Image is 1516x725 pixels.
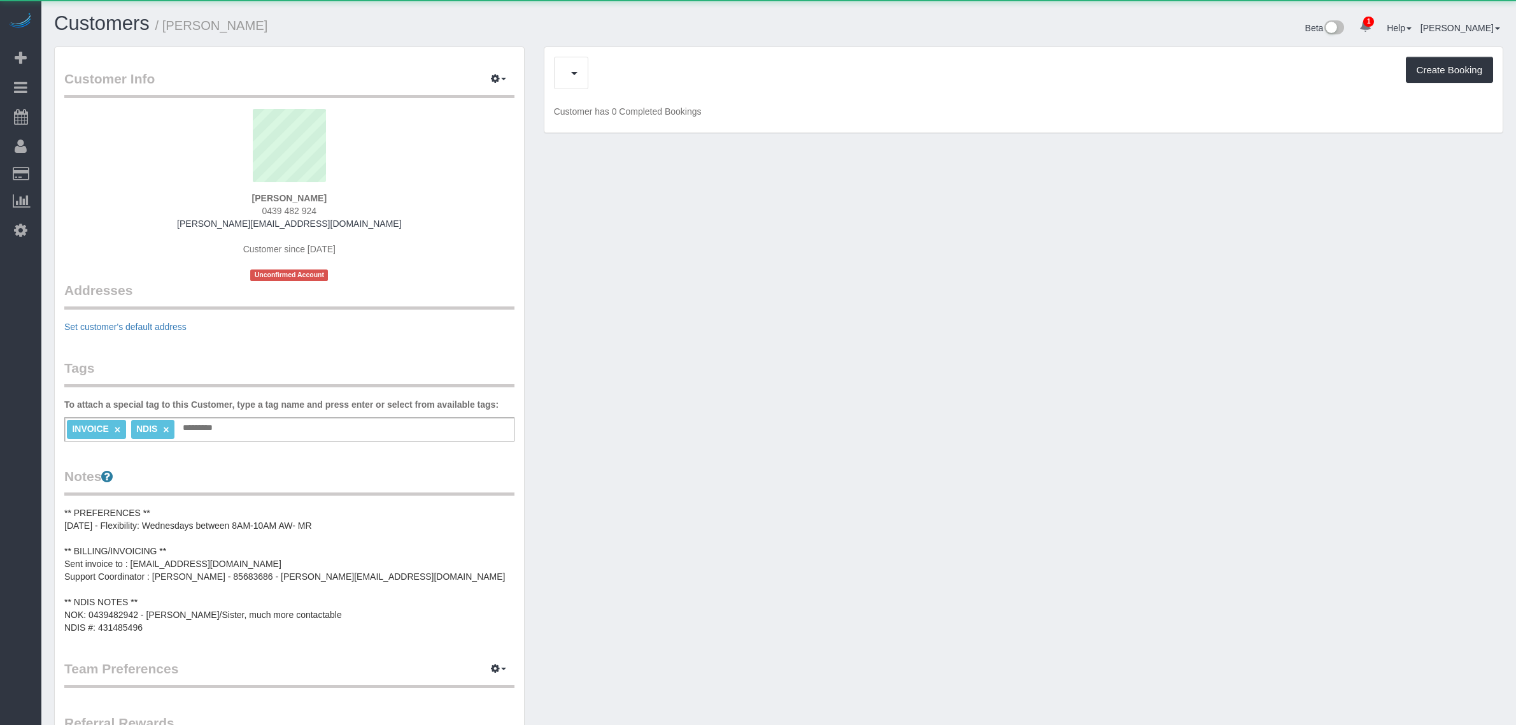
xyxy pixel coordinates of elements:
legend: Notes [64,467,514,496]
span: Customer since [DATE] [243,244,336,254]
img: New interface [1323,20,1344,37]
a: Beta [1305,23,1345,33]
small: / [PERSON_NAME] [155,18,268,32]
legend: Team Preferences [64,659,514,688]
legend: Tags [64,359,514,387]
a: [PERSON_NAME][EMAIL_ADDRESS][DOMAIN_NAME] [177,219,401,229]
legend: Customer Info [64,69,514,98]
a: 1 [1353,13,1378,41]
a: [PERSON_NAME] [1420,23,1500,33]
pre: ** PREFERENCES ** [DATE] - Flexibility: Wednesdays between 8AM-10AM AW- MR ** BILLING/INVOICING *... [64,506,514,634]
a: Set customer's default address [64,322,187,332]
span: 0439 482 924 [262,206,317,216]
a: × [163,424,169,435]
label: To attach a special tag to this Customer, type a tag name and press enter or select from availabl... [64,398,499,411]
a: Help [1387,23,1412,33]
span: INVOICE [72,424,109,434]
span: 1 [1363,17,1374,27]
span: NDIS [136,424,157,434]
a: × [115,424,120,435]
img: Automaid Logo [8,13,33,31]
a: Customers [54,12,150,34]
p: Customer has 0 Completed Bookings [554,105,1493,118]
span: Unconfirmed Account [250,269,328,280]
button: Create Booking [1406,57,1493,83]
strong: [PERSON_NAME] [252,193,327,203]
